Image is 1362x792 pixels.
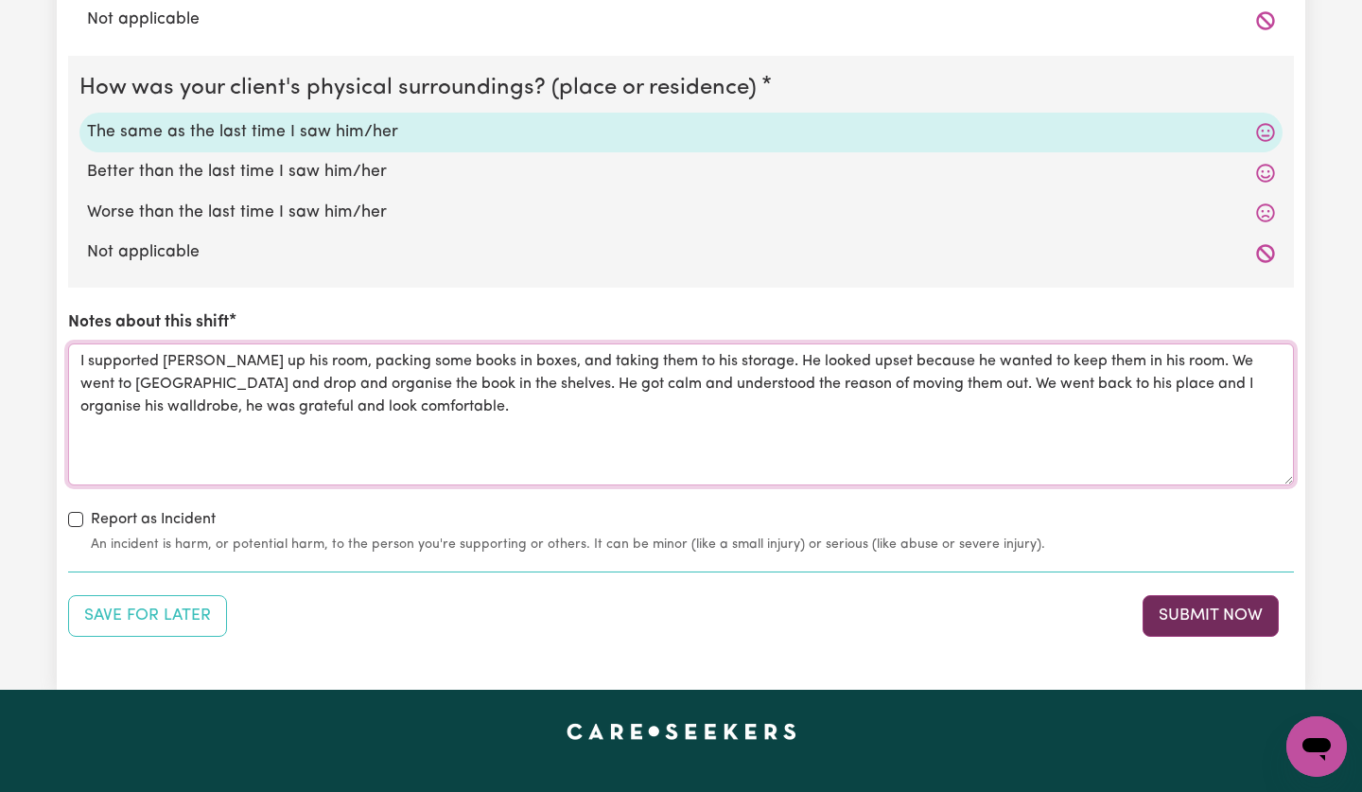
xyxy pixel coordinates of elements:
[68,343,1294,485] textarea: I supported [PERSON_NAME] up his room, packing some books in boxes, and taking them to his storag...
[68,595,227,637] button: Save your job report
[87,201,1275,225] label: Worse than the last time I saw him/her
[1143,595,1279,637] button: Submit your job report
[567,724,796,739] a: Careseekers home page
[87,160,1275,185] label: Better than the last time I saw him/her
[87,240,1275,265] label: Not applicable
[68,310,229,335] label: Notes about this shift
[91,508,216,531] label: Report as Incident
[91,535,1294,554] small: An incident is harm, or potential harm, to the person you're supporting or others. It can be mino...
[87,8,1275,32] label: Not applicable
[79,71,764,105] legend: How was your client's physical surroundings? (place or residence)
[87,120,1275,145] label: The same as the last time I saw him/her
[1286,716,1347,777] iframe: Button to launch messaging window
